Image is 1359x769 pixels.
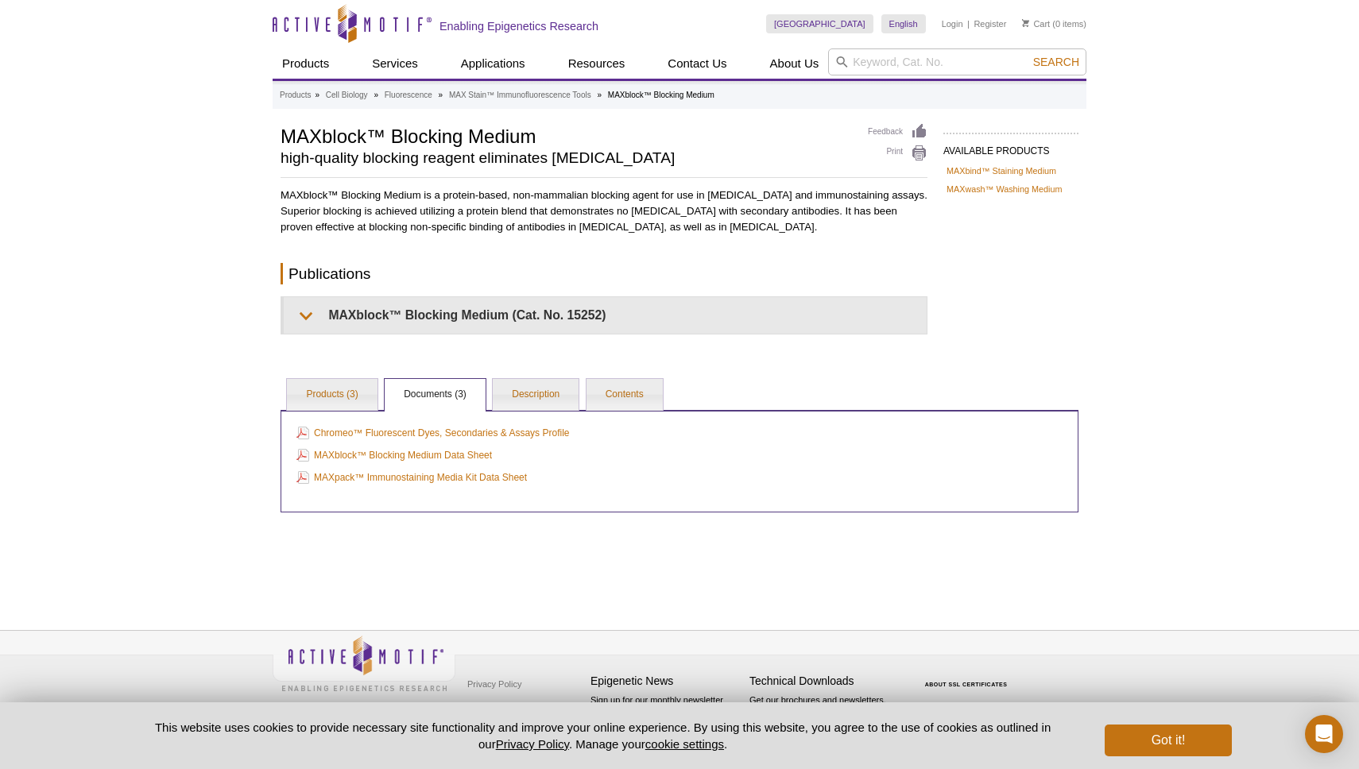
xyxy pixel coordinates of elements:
h4: Epigenetic News [590,674,741,688]
li: » [315,91,319,99]
p: Get our brochures and newsletters, or request them by mail. [749,694,900,734]
a: Applications [451,48,535,79]
a: Products [280,88,311,102]
h2: Publications [281,263,927,284]
a: Products [273,48,339,79]
button: cookie settings [645,737,724,751]
button: Got it! [1105,725,1232,756]
a: English [881,14,926,33]
a: Resources [559,48,635,79]
a: MAX Stain™ Immunofluorescence Tools [449,88,591,102]
a: MAXblock™ Blocking Medium Data Sheet [296,446,492,464]
a: Login [942,18,963,29]
li: » [439,91,443,99]
a: Register [974,18,1006,29]
a: MAXbind™ Staining Medium [947,164,1056,178]
h1: MAXblock™ Blocking Medium [281,123,852,147]
a: Description [493,379,579,411]
p: This website uses cookies to provide necessary site functionality and improve your online experie... [127,719,1078,752]
a: Chromeo™ Fluorescent Dyes, Secondaries & Assays Profile [296,424,569,442]
a: Terms & Conditions [463,696,547,720]
li: (0 items) [1022,14,1086,33]
h2: Enabling Epigenetics Research [439,19,598,33]
summary: MAXblock™ Blocking Medium (Cat. No. 15252) [284,297,927,333]
div: Open Intercom Messenger [1305,715,1343,753]
a: Cart [1022,18,1050,29]
a: About Us [761,48,829,79]
img: Your Cart [1022,19,1029,27]
h2: high-quality blocking reagent eliminates [MEDICAL_DATA] [281,151,852,165]
span: Search [1033,56,1079,68]
a: Contents [587,379,663,411]
input: Keyword, Cat. No. [828,48,1086,75]
img: Active Motif, [273,631,455,695]
a: Contact Us [658,48,736,79]
a: Print [868,145,927,162]
li: » [374,91,378,99]
p: Sign up for our monthly newsletter highlighting recent publications in the field of epigenetics. [590,694,741,748]
p: MAXblock™ Blocking Medium is a protein-based, non-mammalian blocking agent for use in [MEDICAL_DA... [281,187,927,235]
table: Click to Verify - This site chose Symantec SSL for secure e-commerce and confidential communicati... [908,659,1028,694]
a: Fluorescence [385,88,432,102]
button: Search [1028,55,1084,69]
a: MAXwash™ Washing Medium [947,182,1062,196]
a: Privacy Policy [496,737,569,751]
a: Services [362,48,428,79]
h4: Technical Downloads [749,674,900,688]
a: Documents (3) [385,379,486,411]
a: MAXpack™ Immunostaining Media Kit Data Sheet [296,469,527,486]
a: ABOUT SSL CERTIFICATES [925,682,1008,687]
a: Products (3) [287,379,377,411]
li: MAXblock™ Blocking Medium [608,91,714,99]
li: » [597,91,602,99]
h2: AVAILABLE PRODUCTS [943,133,1078,161]
a: Feedback [868,123,927,141]
li: | [967,14,970,33]
a: [GEOGRAPHIC_DATA] [766,14,873,33]
a: Cell Biology [326,88,368,102]
a: Privacy Policy [463,672,525,696]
